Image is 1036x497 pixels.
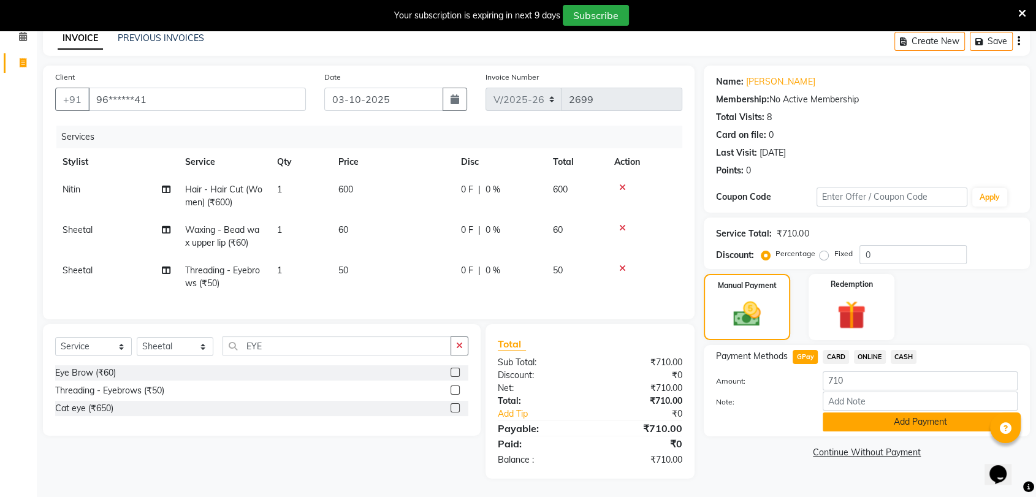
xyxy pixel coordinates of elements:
div: Discount: [716,249,754,262]
div: Threading - Eyebrows (₹50) [55,384,164,397]
th: Qty [270,148,331,176]
span: Total [498,338,526,351]
div: Total: [489,395,590,408]
div: ₹710.00 [590,421,692,436]
span: 0 % [486,183,500,196]
span: 50 [338,265,348,276]
button: +91 [55,88,90,111]
img: _cash.svg [725,298,769,330]
input: Add Note [823,392,1018,411]
div: Cat eye (₹650) [55,402,113,415]
div: Discount: [489,369,590,382]
div: [DATE] [760,146,786,159]
span: 1 [277,265,282,276]
div: Last Visit: [716,146,757,159]
div: ₹0 [607,408,691,420]
th: Stylist [55,148,178,176]
span: 1 [277,184,282,195]
div: No Active Membership [716,93,1018,106]
span: | [478,183,481,196]
div: Points: [716,164,744,177]
div: Eye Brow (₹60) [55,366,116,379]
span: Waxing - Bead wax upper lip (₹60) [185,224,259,248]
div: Name: [716,75,744,88]
span: CARD [823,350,849,364]
a: Continue Without Payment [706,446,1027,459]
label: Redemption [830,279,872,290]
div: 0 [746,164,751,177]
span: ONLINE [854,350,886,364]
div: 8 [767,111,772,124]
div: ₹710.00 [777,227,809,240]
button: Create New [894,32,965,51]
div: Membership: [716,93,769,106]
span: Payment Methods [716,350,788,363]
div: Sub Total: [489,356,590,369]
iframe: chat widget [985,448,1024,485]
span: Hair - Hair Cut (Women) (₹600) [185,184,262,208]
div: ₹710.00 [590,356,692,369]
span: 600 [338,184,353,195]
span: CASH [891,350,917,364]
span: 1 [277,224,282,235]
span: Sheetal [63,224,93,235]
div: ₹710.00 [590,382,692,395]
div: Net: [489,382,590,395]
span: 0 % [486,224,500,237]
th: Disc [454,148,546,176]
span: 0 F [461,224,473,237]
a: Add Tip [489,408,607,420]
span: 50 [553,265,563,276]
input: Search by Name/Mobile/Email/Code [88,88,306,111]
div: Balance : [489,453,590,466]
label: Invoice Number [486,72,539,83]
span: 0 % [486,264,500,277]
div: Total Visits: [716,111,764,124]
div: ₹0 [590,436,692,451]
span: GPay [793,350,818,364]
span: 0 F [461,183,473,196]
button: Save [970,32,1013,51]
span: Threading - Eyebrows (₹50) [185,265,260,289]
button: Add Payment [823,412,1018,431]
span: | [478,264,481,277]
img: _gift.svg [828,297,874,333]
div: Payable: [489,421,590,436]
a: PREVIOUS INVOICES [118,32,204,44]
span: 600 [553,184,568,195]
div: Coupon Code [716,191,817,203]
span: Sheetal [63,265,93,276]
div: ₹710.00 [590,395,692,408]
a: [PERSON_NAME] [746,75,815,88]
label: Manual Payment [718,280,777,291]
span: 0 F [461,264,473,277]
input: Amount [823,371,1018,390]
input: Enter Offer / Coupon Code [817,188,967,207]
span: | [478,224,481,237]
div: ₹710.00 [590,453,692,466]
label: Percentage [775,248,815,259]
th: Service [178,148,270,176]
label: Date [324,72,341,83]
div: Card on file: [716,129,766,142]
label: Client [55,72,75,83]
span: 60 [553,224,563,235]
span: 60 [338,224,348,235]
div: 0 [769,129,774,142]
div: Paid: [489,436,590,451]
button: Apply [972,188,1007,207]
th: Total [546,148,607,176]
th: Action [607,148,682,176]
span: Nitin [63,184,80,195]
label: Note: [707,396,813,408]
label: Amount: [707,376,813,387]
div: Services [56,126,691,148]
div: Your subscription is expiring in next 9 days [394,9,560,22]
input: Search or Scan [223,336,451,355]
div: ₹0 [590,369,692,382]
a: INVOICE [58,28,103,50]
button: Subscribe [563,5,629,26]
label: Fixed [834,248,852,259]
div: Service Total: [716,227,772,240]
th: Price [331,148,454,176]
